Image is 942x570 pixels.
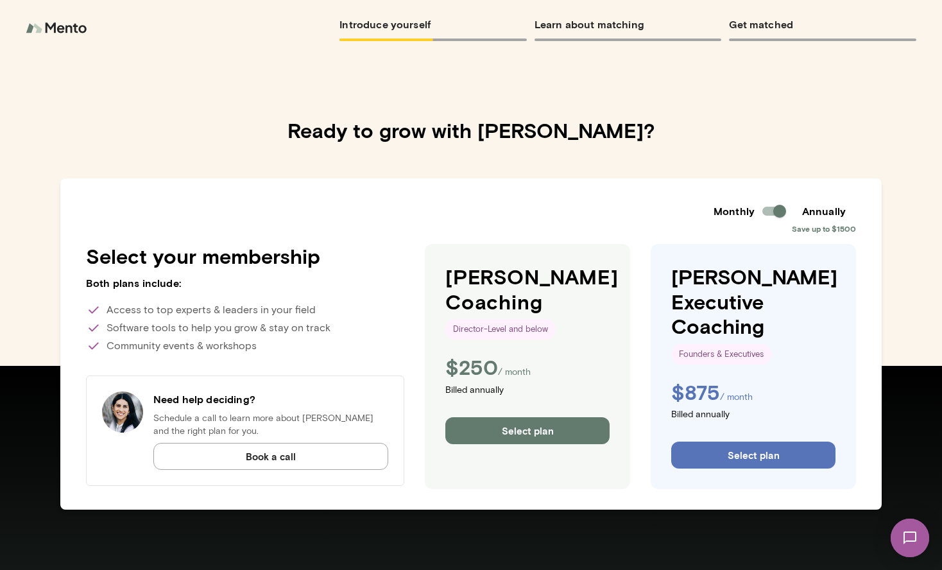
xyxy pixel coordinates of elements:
[535,15,722,33] h6: Learn about matching
[86,302,404,318] p: Access to top experts & leaders in your field
[445,417,610,444] button: Select plan
[102,392,143,433] img: Have a question?
[720,391,753,404] p: / month
[445,384,610,399] p: Billed annually
[26,15,90,41] img: logo
[792,203,856,219] h6: Annually
[671,264,835,338] h4: [PERSON_NAME] Executive Coaching
[445,323,556,336] span: Director-Level and below
[729,15,916,33] h6: Get matched
[153,392,388,407] h6: Need help deciding?
[86,320,404,336] p: Software tools to help you grow & stay on track
[339,15,527,33] h6: Introduce yourself
[153,443,388,470] button: Book a call
[671,348,771,361] span: Founders & Executives
[671,408,835,424] p: Billed annually
[86,275,404,291] h6: Both plans include:
[445,264,610,314] h4: [PERSON_NAME] Coaching
[498,366,531,379] p: / month
[86,338,404,354] p: Community events & workshops
[86,244,404,268] h4: Select your membership
[792,223,856,234] span: Save up to $1500
[714,203,755,219] h6: Monthly
[671,380,720,404] h4: $ 875
[153,412,388,438] p: Schedule a call to learn more about [PERSON_NAME] and the right plan for you.
[671,442,835,469] button: Select plan
[445,355,498,379] h4: $ 250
